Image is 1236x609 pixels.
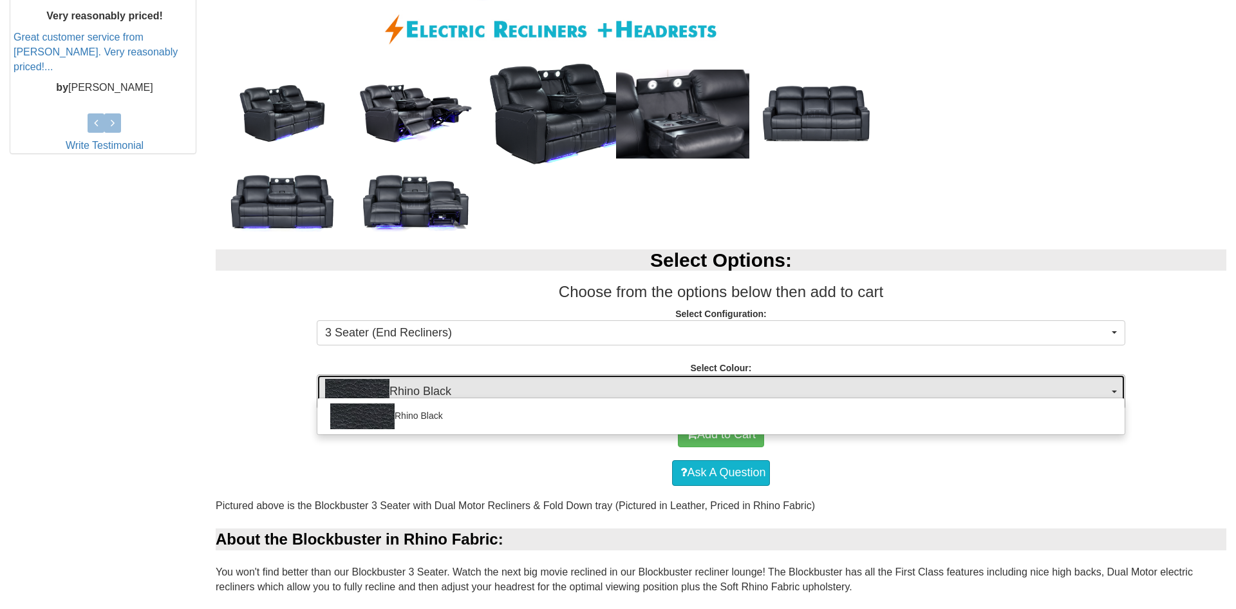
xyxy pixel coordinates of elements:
h3: Choose from the options below then add to cart [216,284,1226,300]
button: 3 Seater (End Recliners) [317,320,1125,346]
b: Select Options: [650,249,792,271]
p: [PERSON_NAME] [14,81,196,95]
span: Rhino Black [325,379,1109,405]
a: Rhino Black [317,401,1125,431]
div: About the Blockbuster in Rhino Fabric: [216,528,1226,550]
a: Great customer service from [PERSON_NAME]. Very reasonably priced!... [14,32,178,72]
b: by [56,82,68,93]
strong: Select Colour: [691,363,752,373]
button: Rhino BlackRhino Black [317,374,1125,409]
a: Write Testimonial [66,140,144,151]
span: 3 Seater (End Recliners) [325,325,1109,342]
a: Ask A Question [672,460,769,486]
strong: Select Configuration: [675,309,767,319]
img: Rhino Black [325,379,389,405]
b: Very reasonably priced! [46,10,163,21]
img: Rhino Black [330,403,395,429]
